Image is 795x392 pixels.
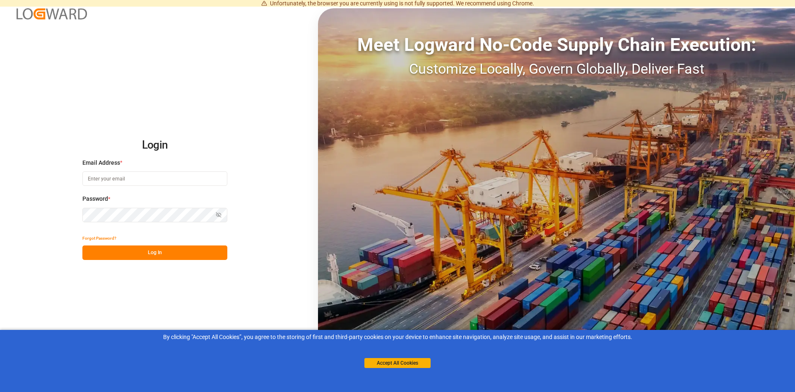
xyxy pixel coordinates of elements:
[6,333,789,341] div: By clicking "Accept All Cookies”, you agree to the storing of first and third-party cookies on yo...
[82,245,227,260] button: Log In
[318,58,795,79] div: Customize Locally, Govern Globally, Deliver Fast
[82,195,108,203] span: Password
[364,358,431,368] button: Accept All Cookies
[82,159,120,167] span: Email Address
[17,8,87,19] img: Logward_new_orange.png
[82,132,227,159] h2: Login
[82,171,227,186] input: Enter your email
[318,31,795,58] div: Meet Logward No-Code Supply Chain Execution:
[82,231,116,245] button: Forgot Password?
